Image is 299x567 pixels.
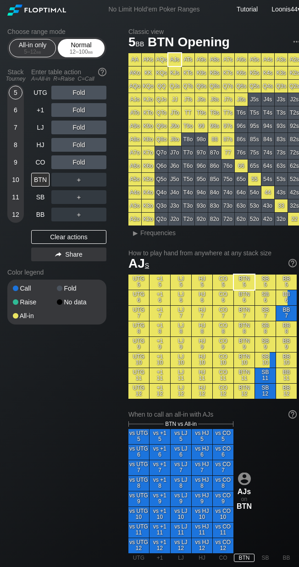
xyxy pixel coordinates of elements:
span: AJ [128,256,149,270]
div: +1 11 [149,368,170,383]
div: 62o [235,213,248,226]
div: HJ 7 [192,306,212,321]
div: LJ 11 [171,368,191,383]
div: 63s [275,160,288,172]
div: HJ 10 [192,352,212,368]
div: BB 10 [276,352,297,368]
div: Raise [13,299,57,305]
div: 98s [208,120,221,132]
div: T4o [182,186,194,199]
div: 87o [208,146,221,159]
div: BTN [31,173,50,187]
div: SB 8 [255,321,276,336]
div: 55 [248,173,261,186]
div: vs +1 5 [149,429,170,444]
div: AA [128,53,141,66]
div: 99 [195,120,208,132]
div: +1 7 [149,306,170,321]
div: 53s [275,173,288,186]
div: 66 [235,160,248,172]
div: Q3o [155,199,168,212]
div: +1 12 [149,384,170,399]
div: UTG 10 [128,352,149,368]
div: K9o [142,120,155,132]
div: 52o [248,213,261,226]
div: 54o [248,186,261,199]
div: K8s [208,66,221,79]
div: UTG 11 [128,368,149,383]
span: bb [136,38,144,48]
div: K3s [275,66,288,79]
div: K3o [142,199,155,212]
div: Stack [4,65,28,86]
div: 43o [261,199,274,212]
div: A5s [248,53,261,66]
div: 98o [195,133,208,146]
div: CO 10 [213,352,233,368]
div: LJ 6 [171,290,191,305]
div: 85o [208,173,221,186]
div: A6s [235,53,248,66]
div: 64o [235,186,248,199]
div: BTN 6 [234,290,255,305]
div: +1 8 [149,321,170,336]
div: A4s [261,53,274,66]
div: JTo [168,106,181,119]
div: HJ 12 [192,384,212,399]
div: KQs [155,66,168,79]
div: Q6o [155,160,168,172]
div: T2o [182,213,194,226]
div: 33 [275,199,288,212]
div: 76o [221,160,234,172]
div: QJo [155,93,168,106]
div: UTG 7 [128,306,149,321]
div: 11 [9,190,22,204]
div: HJ 8 [192,321,212,336]
div: 8 [9,138,22,152]
div: +1 6 [149,290,170,305]
div: 77 [221,146,234,159]
div: SB 12 [255,384,276,399]
span: bb [36,49,41,55]
div: T9s [195,106,208,119]
div: Q4o [155,186,168,199]
div: 95s [248,120,261,132]
div: T3s [275,106,288,119]
div: QQ [155,80,168,93]
div: 42o [261,213,274,226]
div: J6o [168,160,181,172]
div: J6s [235,93,248,106]
div: A9o [128,120,141,132]
div: A7o [128,146,141,159]
div: A8o [128,133,141,146]
div: Q6s [235,80,248,93]
div: 75s [248,146,261,159]
div: 84s [261,133,274,146]
div: SB 6 [255,290,276,305]
div: Fold [57,285,101,292]
div: T6o [182,160,194,172]
div: LJ 12 [171,384,191,399]
div: 82o [208,213,221,226]
div: 74o [221,186,234,199]
a: Tutorial [237,6,258,13]
div: J2o [168,213,181,226]
div: +1 10 [149,352,170,368]
div: Fold [51,138,106,152]
div: 12 [9,208,22,221]
div: Q5o [155,173,168,186]
div: J3o [168,199,181,212]
div: J7o [168,146,181,159]
div: 7 [9,121,22,134]
div: 96o [195,160,208,172]
div: CO 12 [213,384,233,399]
div: ＋ [51,173,106,187]
div: 96s [235,120,248,132]
div: 32o [275,213,288,226]
div: A3o [128,199,141,212]
div: T8o [182,133,194,146]
div: CO 5 [213,275,233,290]
div: K5o [142,173,155,186]
div: T4s [261,106,274,119]
div: Q5s [248,80,261,93]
